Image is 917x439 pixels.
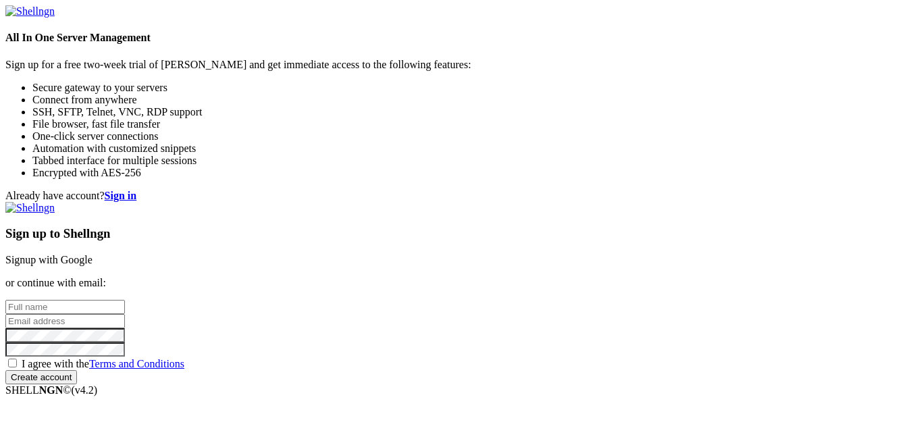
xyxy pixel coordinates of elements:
[72,384,98,396] span: 4.2.0
[32,143,912,155] li: Automation with customized snippets
[5,5,55,18] img: Shellngn
[5,190,912,202] div: Already have account?
[32,94,912,106] li: Connect from anywhere
[32,106,912,118] li: SSH, SFTP, Telnet, VNC, RDP support
[39,384,63,396] b: NGN
[32,82,912,94] li: Secure gateway to your servers
[89,358,184,369] a: Terms and Conditions
[8,359,17,367] input: I agree with theTerms and Conditions
[105,190,137,201] a: Sign in
[5,277,912,289] p: or continue with email:
[5,254,93,265] a: Signup with Google
[32,155,912,167] li: Tabbed interface for multiple sessions
[5,314,125,328] input: Email address
[5,202,55,214] img: Shellngn
[22,358,184,369] span: I agree with the
[5,384,97,396] span: SHELL ©
[32,130,912,143] li: One-click server connections
[5,226,912,241] h3: Sign up to Shellngn
[5,32,912,44] h4: All In One Server Management
[5,59,912,71] p: Sign up for a free two-week trial of [PERSON_NAME] and get immediate access to the following feat...
[32,118,912,130] li: File browser, fast file transfer
[5,300,125,314] input: Full name
[5,370,77,384] input: Create account
[32,167,912,179] li: Encrypted with AES-256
